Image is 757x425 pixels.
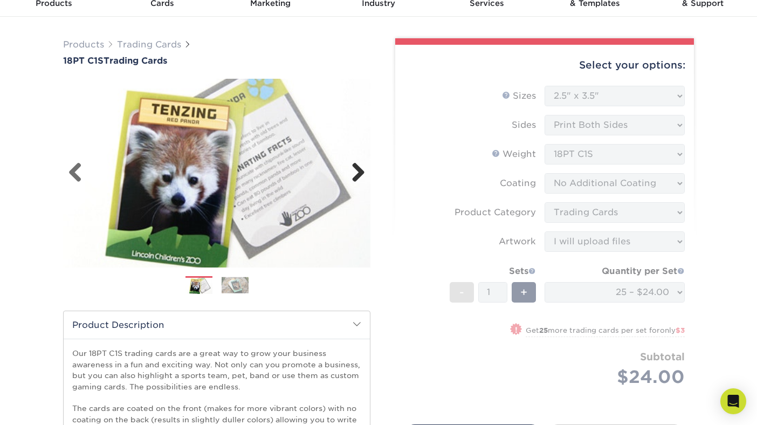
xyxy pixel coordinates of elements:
a: 18PT C1STrading Cards [63,56,370,66]
a: Products [63,39,104,50]
h2: Product Description [64,311,370,339]
div: Open Intercom Messenger [720,388,746,414]
span: 18PT C1S [63,56,104,66]
img: 18PT C1S 01 [63,67,370,279]
a: Trading Cards [117,39,181,50]
img: Trading Cards 01 [185,277,212,296]
img: Trading Cards 02 [222,277,249,293]
div: Select your options: [404,45,685,86]
h1: Trading Cards [63,56,370,66]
